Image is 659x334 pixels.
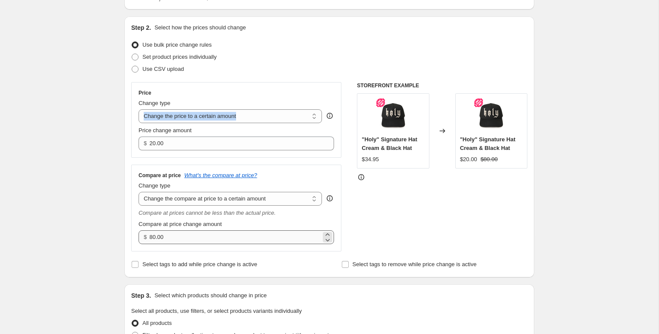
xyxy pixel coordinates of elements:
[139,182,170,189] span: Change type
[139,100,170,106] span: Change type
[184,172,257,178] button: What's the compare at price?
[480,155,498,164] strike: $80.00
[131,308,302,314] span: Select all products, use filters, or select products variants individually
[142,261,257,267] span: Select tags to add while price change is active
[139,210,276,216] i: Compare at prices cannot be less than the actual price.
[474,98,508,133] img: 6_504475fe-c254-44be-9cfd-9c98deb84c0e_80x.png
[149,137,321,150] input: 80.00
[131,291,151,300] h2: Step 3.
[142,320,172,326] span: All products
[144,234,147,240] span: $
[155,23,246,32] p: Select how the prices should change
[139,127,192,134] span: Price change amount
[131,23,151,32] h2: Step 2.
[362,155,379,164] div: $34.95
[325,194,334,203] div: help
[142,41,211,48] span: Use bulk price change rules
[460,136,516,151] span: "Holy" Signature Hat Cream & Black Hat
[142,66,184,72] span: Use CSV upload
[325,111,334,120] div: help
[357,82,527,89] h6: STOREFRONT EXAMPLE
[155,291,267,300] p: Select which products should change in price
[139,221,222,227] span: Compare at price change amount
[139,89,151,96] h3: Price
[362,136,417,151] span: "Holy" Signature Hat Cream & Black Hat
[460,155,477,164] div: $20.00
[139,172,181,179] h3: Compare at price
[142,54,217,60] span: Set product prices individually
[353,261,477,267] span: Select tags to remove while price change is active
[144,140,147,146] span: $
[376,98,410,133] img: 6_504475fe-c254-44be-9cfd-9c98deb84c0e_80x.png
[149,230,321,244] input: 80.00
